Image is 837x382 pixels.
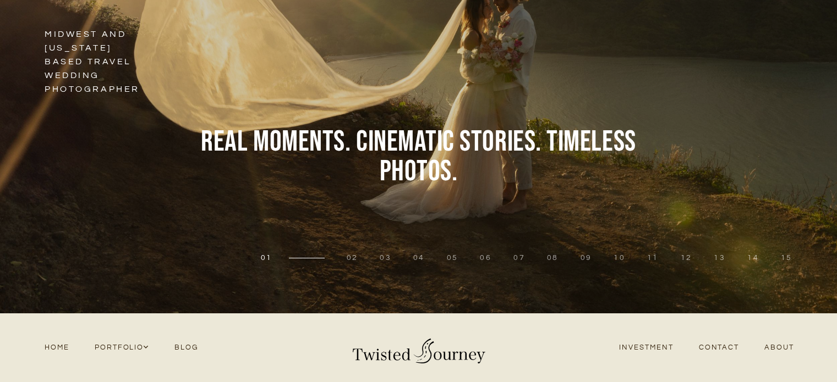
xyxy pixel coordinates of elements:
[356,127,455,157] span: Cinematic
[380,253,391,264] button: 3 of 15
[686,340,752,355] a: Contact
[350,330,488,365] img: Twisted Journey
[82,340,162,355] a: Portfolio
[547,253,559,264] button: 8 of 15
[647,253,659,264] button: 11 of 15
[162,340,210,355] a: Blog
[380,157,458,186] span: Photos.
[781,253,792,264] button: 15 of 15
[95,342,150,353] span: Portfolio
[459,127,541,157] span: stories.
[447,253,458,264] button: 5 of 15
[681,253,692,264] button: 12 of 15
[480,253,491,264] button: 6 of 15
[752,340,806,355] a: About
[261,253,272,264] button: 1 of 15
[714,253,725,264] button: 13 of 15
[253,127,351,157] span: Moments.
[614,253,625,264] button: 10 of 15
[347,253,358,264] button: 2 of 15
[513,253,525,264] button: 7 of 15
[607,340,686,355] a: Investment
[413,253,425,264] button: 4 of 15
[32,340,82,355] a: Home
[581,253,592,264] button: 9 of 15
[747,253,759,264] button: 14 of 15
